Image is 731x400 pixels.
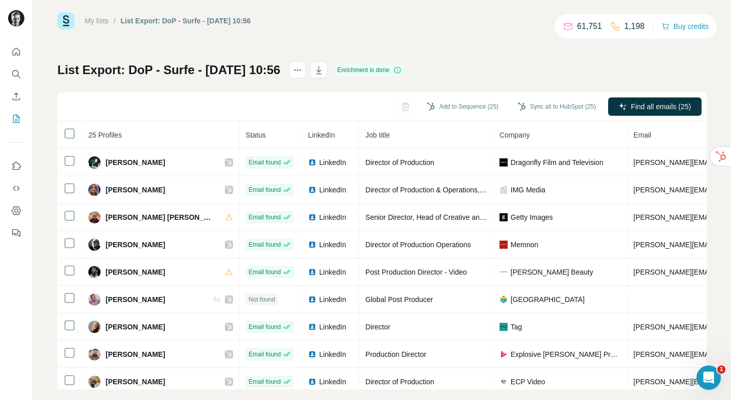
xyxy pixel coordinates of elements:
[8,10,24,26] img: Avatar
[308,378,316,386] img: LinkedIn logo
[249,268,281,277] span: Email found
[365,131,390,139] span: Job title
[249,377,281,386] span: Email found
[8,157,24,175] button: Use Surfe on LinkedIn
[88,239,101,251] img: Avatar
[365,158,434,166] span: Director of Production
[106,377,165,387] span: [PERSON_NAME]
[249,322,281,331] span: Email found
[88,131,122,139] span: 25 Profiles
[319,377,346,387] span: LinkedIn
[511,185,545,195] span: IMG Media
[500,131,530,139] span: Company
[308,268,316,276] img: LinkedIn logo
[249,350,281,359] span: Email found
[249,158,281,167] span: Email found
[308,241,316,249] img: LinkedIn logo
[365,378,434,386] span: Director of Production
[8,43,24,61] button: Quick start
[57,62,280,78] h1: List Export: DoP - Surfe - [DATE] 10:56
[365,350,426,358] span: Production Director
[420,99,506,114] button: Add to Sequence (25)
[631,102,691,112] span: Find all emails (25)
[88,156,101,169] img: Avatar
[308,213,316,221] img: LinkedIn logo
[500,213,508,221] img: company-logo
[249,295,275,304] span: Not found
[319,322,346,332] span: LinkedIn
[365,213,520,221] span: Senior Director, Head of Creative and Production
[500,323,508,331] img: company-logo
[8,65,24,83] button: Search
[511,294,585,305] span: [GEOGRAPHIC_DATA]
[249,240,281,249] span: Email found
[511,99,603,114] button: Sync all to HubSpot (25)
[106,349,165,359] span: [PERSON_NAME]
[249,213,281,222] span: Email found
[106,267,165,277] span: [PERSON_NAME]
[511,349,621,359] span: Explosive [PERSON_NAME] Productions
[308,158,316,166] img: LinkedIn logo
[85,17,109,25] a: My lists
[696,365,721,390] iframe: Intercom live chat
[365,295,433,304] span: Global Post Producer
[511,267,593,277] span: [PERSON_NAME] Beauty
[500,350,508,358] img: company-logo
[365,186,495,194] span: Director of Production & Operations, PLP
[88,211,101,223] img: Avatar
[319,185,346,195] span: LinkedIn
[308,295,316,304] img: LinkedIn logo
[8,224,24,242] button: Feedback
[365,323,390,331] span: Director
[608,97,702,116] button: Find all emails (25)
[319,157,346,168] span: LinkedIn
[246,131,266,139] span: Status
[511,377,545,387] span: ECP Video
[8,179,24,197] button: Use Surfe API
[500,241,508,249] img: company-logo
[308,186,316,194] img: LinkedIn logo
[365,241,471,249] span: Director of Production Operations
[88,321,101,333] img: Avatar
[88,376,101,388] img: Avatar
[634,131,651,139] span: Email
[88,266,101,278] img: Avatar
[319,349,346,359] span: LinkedIn
[319,240,346,250] span: LinkedIn
[319,267,346,277] span: LinkedIn
[500,295,508,304] img: company-logo
[308,323,316,331] img: LinkedIn logo
[88,293,101,306] img: Avatar
[114,16,116,26] li: /
[319,294,346,305] span: LinkedIn
[511,322,522,332] span: Tag
[106,157,165,168] span: [PERSON_NAME]
[289,62,306,78] button: actions
[511,240,538,250] span: Memnon
[308,350,316,358] img: LinkedIn logo
[334,64,405,76] div: Enrichment is done
[511,212,553,222] span: Getty Images
[106,294,165,305] span: [PERSON_NAME]
[121,16,251,26] div: List Export: DoP - Surfe - [DATE] 10:56
[661,19,709,34] button: Buy credits
[365,268,467,276] span: Post Production Director - Video
[500,268,508,276] img: company-logo
[106,212,215,222] span: [PERSON_NAME] [PERSON_NAME]
[249,185,281,194] span: Email found
[8,202,24,220] button: Dashboard
[577,20,602,32] p: 61,751
[624,20,645,32] p: 1,198
[500,378,508,386] img: company-logo
[500,158,508,166] img: company-logo
[106,322,165,332] span: [PERSON_NAME]
[88,184,101,196] img: Avatar
[8,110,24,128] button: My lists
[8,87,24,106] button: Enrich CSV
[88,348,101,360] img: Avatar
[319,212,346,222] span: LinkedIn
[106,185,165,195] span: [PERSON_NAME]
[308,131,335,139] span: LinkedIn
[717,365,725,374] span: 1
[511,157,604,168] span: Dragonfly Film and Television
